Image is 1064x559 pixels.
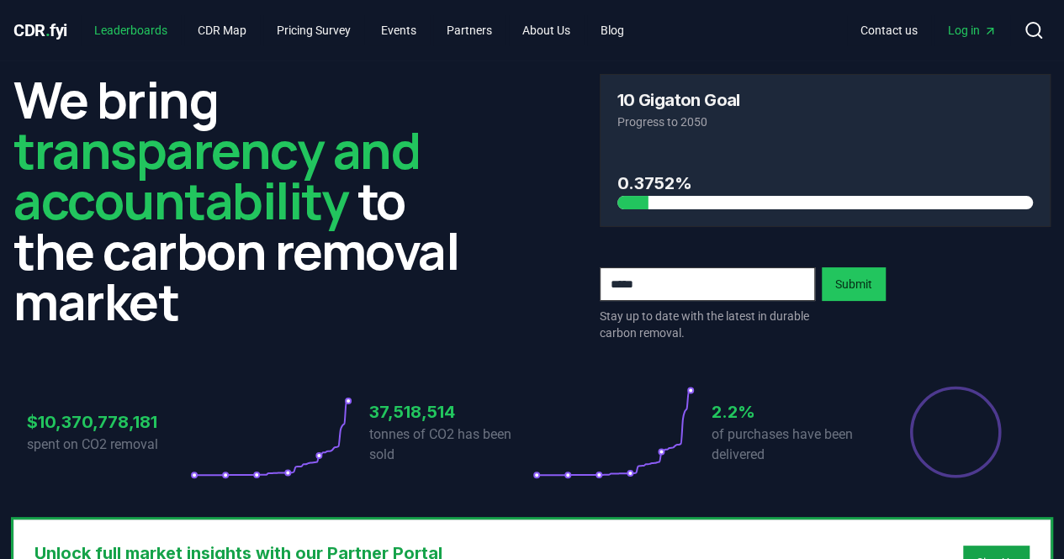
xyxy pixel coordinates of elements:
[617,113,1034,130] p: Progress to 2050
[369,425,532,465] p: tonnes of CO2 has been sold
[263,15,364,45] a: Pricing Survey
[934,15,1010,45] a: Log in
[617,92,740,108] h3: 10 Gigaton Goal
[847,15,931,45] a: Contact us
[368,15,430,45] a: Events
[27,409,190,435] h3: $10,370,778,181
[600,308,815,341] p: Stay up to date with the latest in durable carbon removal.
[587,15,638,45] a: Blog
[13,74,465,326] h2: We bring to the carbon removal market
[13,18,67,42] a: CDR.fyi
[13,115,420,235] span: transparency and accountability
[948,22,997,39] span: Log in
[433,15,506,45] a: Partners
[822,267,886,301] button: Submit
[847,15,1010,45] nav: Main
[13,20,67,40] span: CDR fyi
[369,399,532,425] h3: 37,518,514
[81,15,638,45] nav: Main
[27,435,190,455] p: spent on CO2 removal
[617,171,1034,196] h3: 0.3752%
[81,15,181,45] a: Leaderboards
[184,15,260,45] a: CDR Map
[509,15,584,45] a: About Us
[908,385,1003,479] div: Percentage of sales delivered
[712,399,875,425] h3: 2.2%
[712,425,875,465] p: of purchases have been delivered
[45,20,50,40] span: .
